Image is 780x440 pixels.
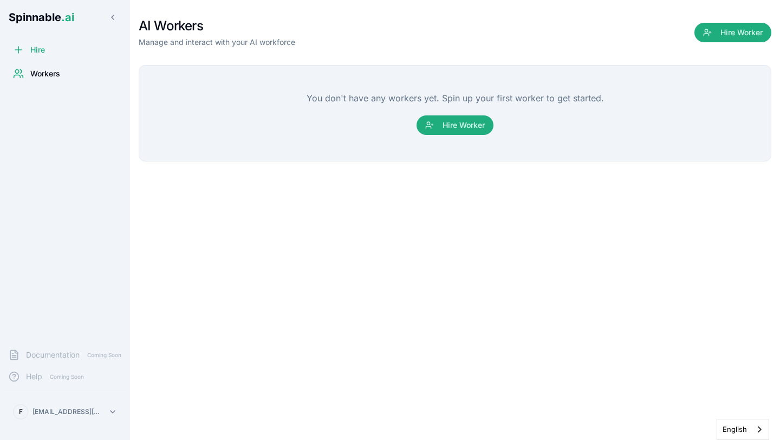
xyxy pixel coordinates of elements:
span: F [19,407,23,416]
div: Language [717,419,769,440]
p: You don't have any workers yet. Spin up your first worker to get started. [307,92,604,105]
button: F[EMAIL_ADDRESS][DOMAIN_NAME] [9,401,121,423]
span: Workers [30,68,60,79]
span: Spinnable [9,11,74,24]
a: English [717,419,769,439]
button: Hire Worker [417,115,493,135]
p: Manage and interact with your AI workforce [139,37,295,48]
span: Coming Soon [47,372,87,382]
span: Documentation [26,350,80,360]
span: Hire [30,44,45,55]
aside: Language selected: English [717,419,769,440]
p: [EMAIL_ADDRESS][DOMAIN_NAME] [32,407,104,416]
span: Coming Soon [84,350,125,360]
span: .ai [61,11,74,24]
span: Help [26,371,42,382]
h1: AI Workers [139,17,295,35]
a: Hire Worker [694,28,771,39]
button: Hire Worker [694,23,771,42]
